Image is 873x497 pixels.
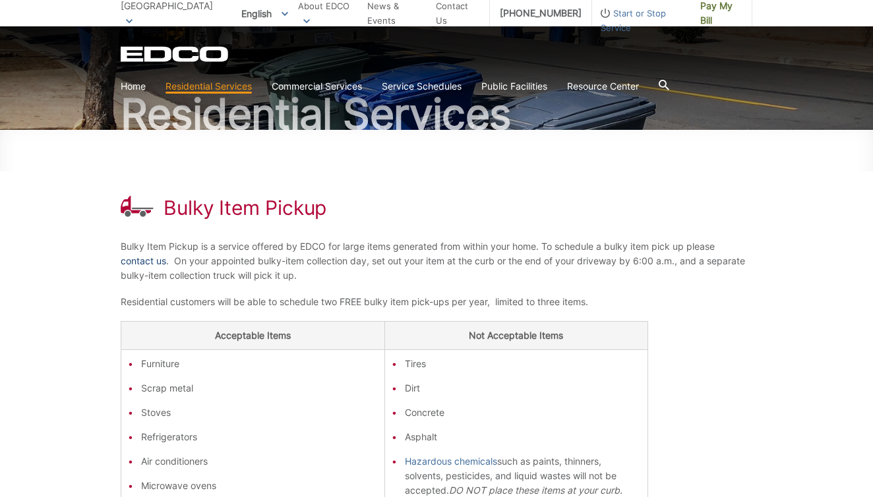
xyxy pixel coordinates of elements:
li: Dirt [405,381,642,395]
li: Refrigerators [141,430,378,444]
a: Public Facilities [481,79,547,94]
em: DO NOT place these items at your curb. [449,484,622,496]
strong: Not Acceptable Items [469,330,563,341]
li: Tires [405,357,642,371]
li: Furniture [141,357,378,371]
li: Stoves [141,405,378,420]
li: Microwave ovens [141,479,378,493]
h2: Residential Services [121,93,752,135]
a: Home [121,79,146,94]
li: Scrap metal [141,381,378,395]
span: English [231,3,298,24]
a: contact us [121,254,166,268]
strong: Acceptable Items [215,330,291,341]
a: Resource Center [567,79,639,94]
p: Bulky Item Pickup is a service offered by EDCO for large items generated from within your home. T... [121,239,752,283]
p: Residential customers will be able to schedule two FREE bulky item pick-ups per year, limited to ... [121,295,752,309]
li: Air conditioners [141,454,378,469]
a: Commercial Services [272,79,362,94]
a: EDCD logo. Return to the homepage. [121,46,230,62]
a: Service Schedules [382,79,462,94]
li: Concrete [405,405,642,420]
a: Residential Services [166,79,252,94]
a: Hazardous chemicals [405,454,497,469]
h1: Bulky Item Pickup [164,196,326,219]
li: Asphalt [405,430,642,444]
